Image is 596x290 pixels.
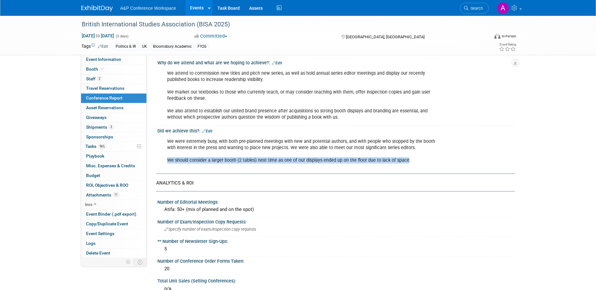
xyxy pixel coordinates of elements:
[86,192,119,197] span: Attachments
[81,65,146,74] a: Booth
[192,33,230,40] button: Committed
[86,134,113,139] span: Sponsorships
[81,103,146,113] a: Asset Reservations
[151,43,194,50] div: Bloomsbury Academic
[97,76,102,81] span: 2
[346,35,424,39] span: [GEOGRAPHIC_DATA], [GEOGRAPHIC_DATA]
[157,197,515,205] div: Number of Editorial Meetings:
[86,231,114,236] span: Event Settings
[156,180,510,186] div: ANALYTICS & ROI
[81,94,146,103] a: Conference Report
[163,67,446,124] div: We attend to commission new titles and pitch new series, as well as hold annual series editor mee...
[86,221,128,226] span: Copy/Duplicate Event
[86,163,135,168] span: Misc. Expenses & Credits
[157,58,515,66] div: Why do we attend and what are we hoping to achieve?:
[196,43,208,50] div: FY26
[81,171,146,180] a: Budget
[81,239,146,248] a: Logs
[114,43,138,50] div: Politics & IR
[134,258,146,266] td: Toggle Event Tabs
[81,84,146,93] a: Travel Reservations
[497,2,509,14] img: Alex Kind
[81,142,146,151] a: Tasks96%
[86,183,128,188] span: ROI, Objectives & ROO
[81,113,146,122] a: Giveaways
[98,144,107,149] span: 96%
[140,43,149,50] div: UK
[113,192,119,197] span: 11
[81,132,146,142] a: Sponsorships
[123,258,134,266] td: Personalize Event Tab Strip
[460,3,489,14] a: Search
[494,34,500,39] img: Format-Inperson.png
[86,212,136,217] span: Event Binder (.pdf export)
[81,43,108,50] td: Tags
[452,33,517,42] div: Event Format
[81,181,146,190] a: ROI, Objectives & ROO
[115,34,128,38] span: (3 days)
[157,256,515,264] div: Number of Conference Order Forms Taken:
[86,86,124,91] span: Travel Reservations
[81,229,146,239] a: Event Settings
[202,129,212,133] a: Edit
[86,57,121,62] span: Event Information
[85,202,92,207] span: less
[157,276,515,284] div: Total Unit Sales (Selling Conferences):
[81,200,146,209] a: less
[468,6,483,11] span: Search
[81,5,113,12] img: ExhibitDay
[79,19,479,30] div: British International Studies Association (BISA 2025)
[109,125,113,129] span: 3
[120,6,176,11] span: A&P Conference Workspace
[81,191,146,200] a: Attachments11
[157,126,515,134] div: Did we achieve this?:
[95,33,101,38] span: to
[164,227,256,232] span: Specify number of exam/inspection copy requests
[86,125,113,130] span: Shipments
[81,123,146,132] a: Shipments3
[499,43,516,46] div: Event Rating
[81,55,146,64] a: Event Information
[163,135,446,167] div: We were extremely busy, with both pre-planned meetings with new and potential authors, and with p...
[162,244,510,254] div: 5
[81,219,146,229] a: Copy/Duplicate Event
[86,115,107,120] span: Giveaways
[101,67,104,71] i: Booth reservation complete
[157,237,515,244] div: ** Number of Newsletter Sign-Ups:
[81,249,146,258] a: Delete Event
[86,67,105,72] span: Booth
[86,173,100,178] span: Budget
[81,33,114,39] span: [DATE] [DATE]
[81,74,146,84] a: Staff2
[162,205,510,214] div: Atifa: 50+ (mix of planned and on the spot)
[98,44,108,49] a: Edit
[86,105,123,110] span: Asset Reservations
[501,34,516,39] div: In-Person
[81,161,146,171] a: Misc. Expenses & Credits
[162,264,510,274] div: 20
[157,217,515,225] div: Number of Exam/Inspection Copy Requests:
[86,241,96,246] span: Logs
[85,144,107,149] span: Tasks
[81,152,146,161] a: Playbook
[86,250,110,255] span: Delete Event
[86,153,104,158] span: Playbook
[86,76,102,81] span: Staff
[272,61,282,65] a: Edit
[81,210,146,219] a: Event Binder (.pdf export)
[86,95,123,100] span: Conference Report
